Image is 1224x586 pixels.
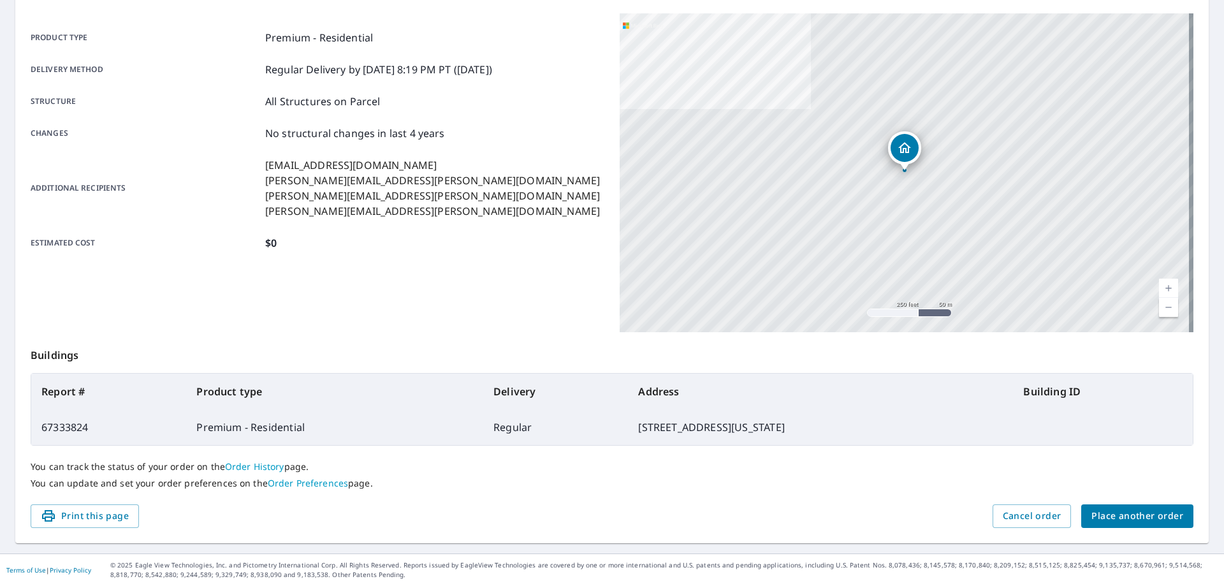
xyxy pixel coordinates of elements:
[483,409,628,445] td: Regular
[31,157,260,219] p: Additional recipients
[265,188,600,203] p: [PERSON_NAME][EMAIL_ADDRESS][PERSON_NAME][DOMAIN_NAME]
[31,94,260,109] p: Structure
[31,235,260,251] p: Estimated cost
[268,477,348,489] a: Order Preferences
[31,374,186,409] th: Report #
[483,374,628,409] th: Delivery
[1003,508,1061,524] span: Cancel order
[31,461,1193,472] p: You can track the status of your order on the page.
[265,173,600,188] p: [PERSON_NAME][EMAIL_ADDRESS][PERSON_NAME][DOMAIN_NAME]
[265,157,600,173] p: [EMAIL_ADDRESS][DOMAIN_NAME]
[186,409,483,445] td: Premium - Residential
[31,30,260,45] p: Product type
[31,409,186,445] td: 67333824
[265,126,445,141] p: No structural changes in last 4 years
[31,332,1193,373] p: Buildings
[628,374,1013,409] th: Address
[50,566,91,575] a: Privacy Policy
[1081,504,1193,528] button: Place another order
[1159,279,1178,298] a: Current Level 17, Zoom In
[628,409,1013,445] td: [STREET_ADDRESS][US_STATE]
[265,203,600,219] p: [PERSON_NAME][EMAIL_ADDRESS][PERSON_NAME][DOMAIN_NAME]
[225,460,284,472] a: Order History
[41,508,129,524] span: Print this page
[31,504,139,528] button: Print this page
[1013,374,1193,409] th: Building ID
[186,374,483,409] th: Product type
[1159,298,1178,317] a: Current Level 17, Zoom Out
[1091,508,1183,524] span: Place another order
[6,566,91,574] p: |
[993,504,1072,528] button: Cancel order
[31,62,260,77] p: Delivery method
[31,126,260,141] p: Changes
[6,566,46,575] a: Terms of Use
[265,94,381,109] p: All Structures on Parcel
[31,478,1193,489] p: You can update and set your order preferences on the page.
[110,560,1218,580] p: © 2025 Eagle View Technologies, Inc. and Pictometry International Corp. All Rights Reserved. Repo...
[265,235,277,251] p: $0
[265,30,373,45] p: Premium - Residential
[888,131,921,171] div: Dropped pin, building 1, Residential property, 2205 NE 24th St Oklahoma City, OK 73111
[265,62,492,77] p: Regular Delivery by [DATE] 8:19 PM PT ([DATE])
